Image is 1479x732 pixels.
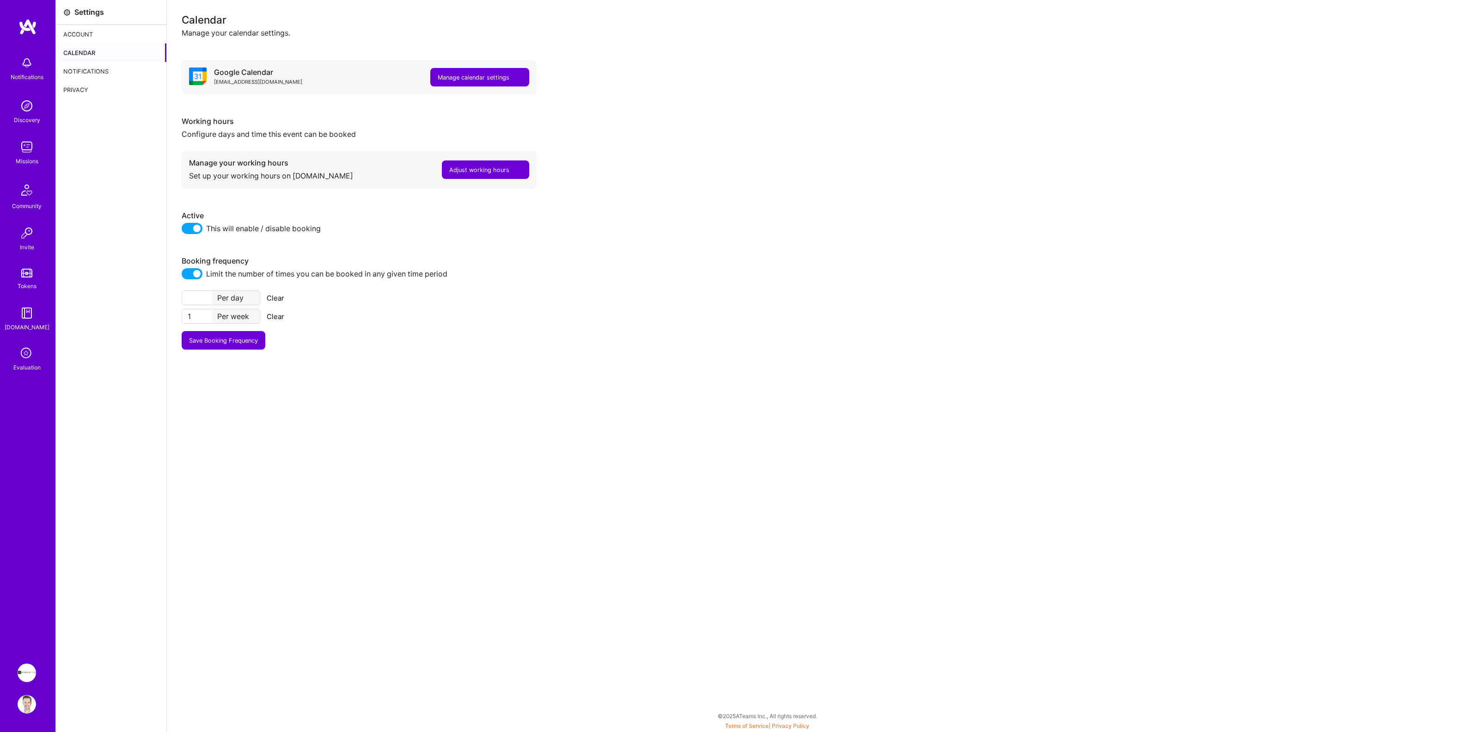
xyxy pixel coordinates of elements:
div: Set up your working hours on [DOMAIN_NAME] [189,168,353,181]
img: Apprentice: Life science technology services [18,664,36,682]
img: tokens [21,269,32,277]
img: guide book [18,304,36,322]
div: Calendar [182,15,1464,25]
div: Notifications [56,62,166,80]
div: [DOMAIN_NAME] [5,322,49,332]
i: icon SelectionTeam [18,345,36,363]
div: Adjust working hours [449,165,509,175]
i: icon LinkArrow [513,165,522,174]
img: bell [18,54,36,72]
button: Adjust working hours [442,160,529,179]
a: Terms of Service [725,722,769,729]
div: Evaluation [13,363,41,372]
img: Invite [18,224,36,242]
div: Per week [212,309,260,323]
button: Manage calendar settings [430,68,529,86]
button: Clear [264,309,287,324]
span: Limit the number of times you can be booked in any given time period [206,268,447,279]
button: Clear [264,290,287,305]
div: Active [182,211,537,221]
div: [EMAIL_ADDRESS][DOMAIN_NAME] [214,77,302,87]
img: Community [16,179,38,201]
div: Community [12,201,42,211]
div: Manage your calendar settings. [182,28,1464,38]
a: Privacy Policy [772,722,809,729]
span: This will enable / disable booking [206,223,321,234]
a: User Avatar [15,695,38,714]
i: icon Google [189,68,207,85]
div: Booking frequency [182,256,537,266]
div: Settings [74,7,104,17]
div: Manage your working hours [189,158,353,168]
img: User Avatar [18,695,36,714]
button: Save Booking Frequency [182,331,265,350]
div: Google Calendar [214,68,302,77]
div: Notifications [11,72,43,82]
div: Calendar [56,43,166,62]
div: Working hours [182,117,537,126]
a: Apprentice: Life science technology services [15,664,38,682]
div: Account [56,25,166,43]
div: Configure days and time this event can be booked [182,126,537,140]
div: Missions [16,156,38,166]
img: teamwork [18,138,36,156]
div: Privacy [56,80,166,99]
i: icon Settings [63,9,71,16]
div: Tokens [18,281,37,291]
div: Manage calendar settings [438,73,509,82]
div: Invite [20,242,34,252]
img: logo [18,18,37,35]
i: icon LinkArrow [513,73,522,81]
span: | [725,722,809,729]
img: discovery [18,97,36,115]
div: Per day [212,291,260,305]
div: Discovery [14,115,40,125]
div: © 2025 ATeams Inc., All rights reserved. [55,704,1479,727]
